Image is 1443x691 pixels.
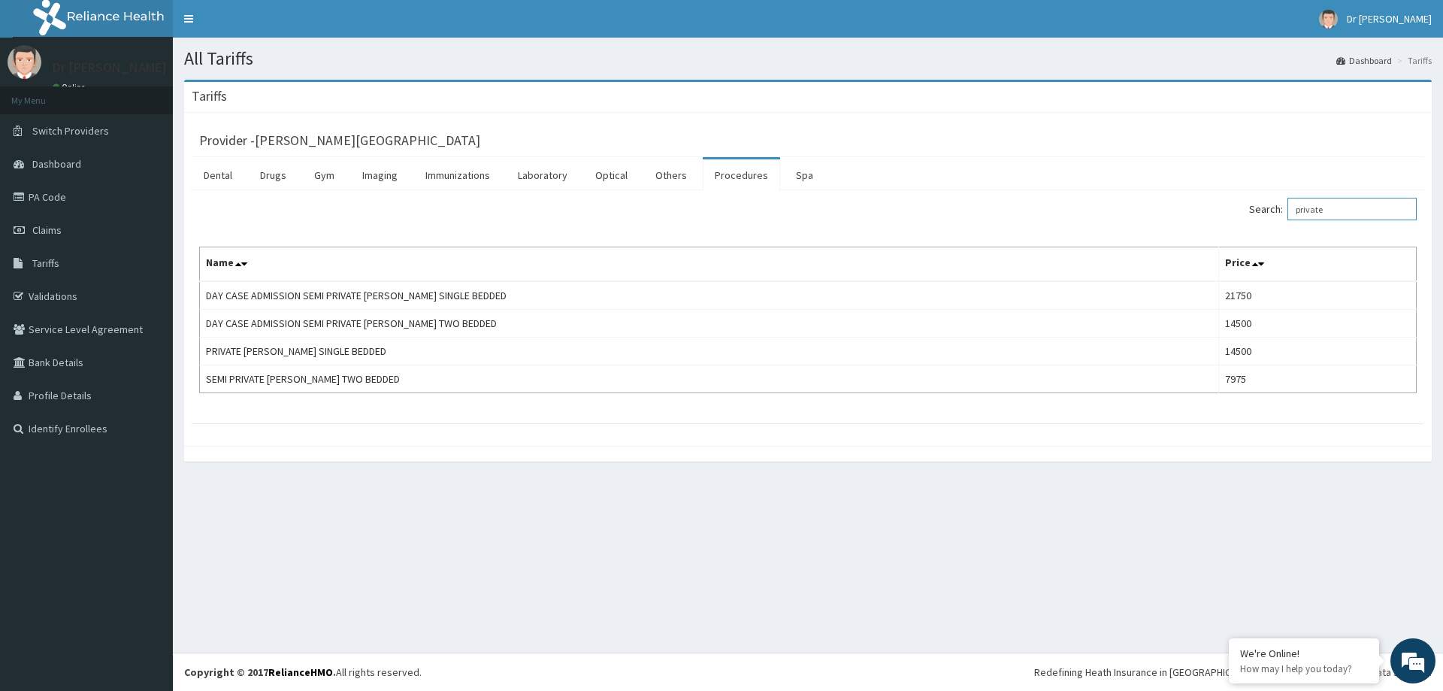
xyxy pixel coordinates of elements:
div: Minimize live chat window [247,8,283,44]
h1: All Tariffs [184,49,1432,68]
a: Others [643,159,699,191]
td: SEMI PRIVATE [PERSON_NAME] TWO BEDDED [200,365,1219,393]
h3: Tariffs [192,89,227,103]
strong: Copyright © 2017 . [184,665,336,679]
span: We're online! [87,189,207,341]
span: Dr [PERSON_NAME] [1347,12,1432,26]
a: Dental [192,159,244,191]
img: d_794563401_company_1708531726252_794563401 [28,75,61,113]
textarea: Type your message and hit 'Enter' [8,411,286,463]
td: PRIVATE [PERSON_NAME] SINGLE BEDDED [200,338,1219,365]
a: RelianceHMO [268,665,333,679]
div: Chat with us now [78,84,253,104]
td: DAY CASE ADMISSION SEMI PRIVATE [PERSON_NAME] TWO BEDDED [200,310,1219,338]
a: Online [53,82,89,92]
span: Switch Providers [32,124,109,138]
td: 7975 [1218,365,1416,393]
a: Gym [302,159,346,191]
span: Claims [32,223,62,237]
a: Dashboard [1336,54,1392,67]
td: 14500 [1218,310,1416,338]
span: Dashboard [32,157,81,171]
p: How may I help you today? [1240,662,1368,675]
img: User Image [1319,10,1338,29]
a: Procedures [703,159,780,191]
a: Imaging [350,159,410,191]
a: Optical [583,159,640,191]
span: Tariffs [32,256,59,270]
p: Dr [PERSON_NAME] [53,61,167,74]
td: 21750 [1218,281,1416,310]
li: Tariffs [1393,54,1432,67]
input: Search: [1287,198,1417,220]
th: Price [1218,247,1416,282]
td: 14500 [1218,338,1416,365]
h3: Provider - [PERSON_NAME][GEOGRAPHIC_DATA] [199,134,480,147]
a: Immunizations [413,159,502,191]
a: Laboratory [506,159,579,191]
div: Redefining Heath Insurance in [GEOGRAPHIC_DATA] using Telemedicine and Data Science! [1034,665,1432,680]
img: User Image [8,45,41,79]
a: Drugs [248,159,298,191]
th: Name [200,247,1219,282]
footer: All rights reserved. [173,653,1443,691]
td: DAY CASE ADMISSION SEMI PRIVATE [PERSON_NAME] SINGLE BEDDED [200,281,1219,310]
div: We're Online! [1240,647,1368,660]
a: Spa [784,159,825,191]
label: Search: [1249,198,1417,220]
